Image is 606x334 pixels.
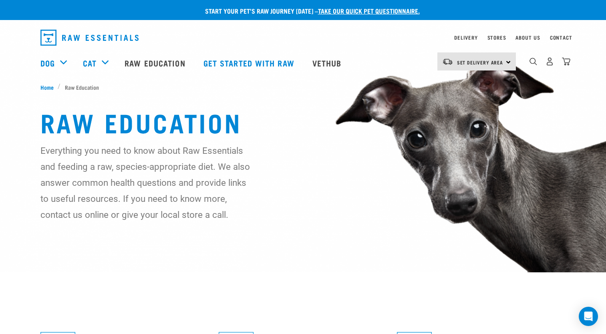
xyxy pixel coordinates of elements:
[304,47,352,79] a: Vethub
[40,83,54,91] span: Home
[515,36,540,39] a: About Us
[40,30,139,46] img: Raw Essentials Logo
[40,83,58,91] a: Home
[40,107,566,136] h1: Raw Education
[454,36,477,39] a: Delivery
[40,143,251,223] p: Everything you need to know about Raw Essentials and feeding a raw, species-appropriate diet. We ...
[487,36,506,39] a: Stores
[546,57,554,66] img: user.png
[550,36,572,39] a: Contact
[40,83,566,91] nav: breadcrumbs
[562,57,570,66] img: home-icon@2x.png
[579,307,598,326] div: Open Intercom Messenger
[318,9,420,12] a: take our quick pet questionnaire.
[457,61,503,64] span: Set Delivery Area
[529,58,537,65] img: home-icon-1@2x.png
[117,47,195,79] a: Raw Education
[40,57,55,69] a: Dog
[195,47,304,79] a: Get started with Raw
[83,57,97,69] a: Cat
[442,58,453,65] img: van-moving.png
[34,26,572,49] nav: dropdown navigation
